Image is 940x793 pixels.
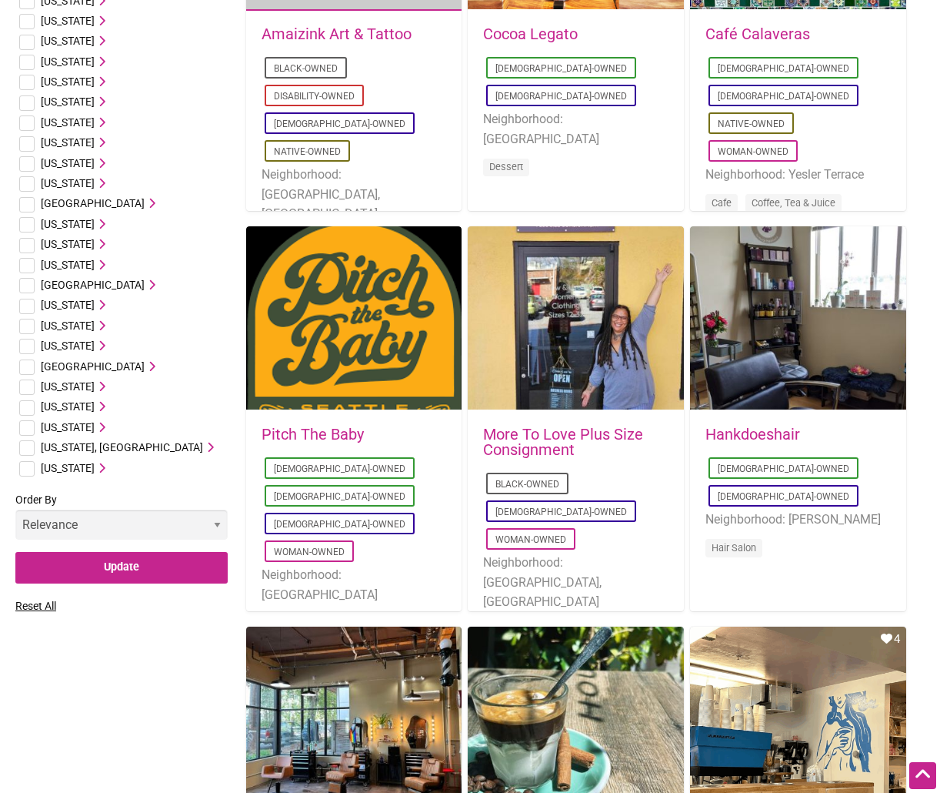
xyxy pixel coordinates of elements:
[718,91,849,102] a: [DEMOGRAPHIC_DATA]-Owned
[483,425,643,459] a: More To Love Plus Size Consignment
[41,441,203,453] span: [US_STATE], [GEOGRAPHIC_DATA]
[41,197,145,209] span: [GEOGRAPHIC_DATA]
[15,510,228,540] select: Order By
[483,553,668,612] li: Neighborhood: [GEOGRAPHIC_DATA], [GEOGRAPHIC_DATA]
[41,55,95,68] span: [US_STATE]
[41,238,95,250] span: [US_STATE]
[705,165,891,185] li: Neighborhood: Yesler Terrace
[15,490,228,552] label: Order By
[909,762,936,789] div: Scroll Back to Top
[274,63,338,74] a: Black-Owned
[41,400,95,413] span: [US_STATE]
[41,360,145,373] span: [GEOGRAPHIC_DATA]
[718,119,785,129] a: Native-Owned
[752,197,835,209] a: Coffee, Tea & Juice
[15,552,228,584] input: Update
[274,519,405,530] a: [DEMOGRAPHIC_DATA]-Owned
[495,479,559,490] a: Black-Owned
[262,425,364,443] a: Pitch The Baby
[495,507,627,517] a: [DEMOGRAPHIC_DATA]-Owned
[41,15,95,27] span: [US_STATE]
[41,177,95,189] span: [US_STATE]
[41,299,95,311] span: [US_STATE]
[718,63,849,74] a: [DEMOGRAPHIC_DATA]-Owned
[41,259,95,271] span: [US_STATE]
[41,462,95,474] span: [US_STATE]
[41,340,95,352] span: [US_STATE]
[41,279,145,291] span: [GEOGRAPHIC_DATA]
[489,161,523,172] a: Dessert
[274,146,341,157] a: Native-Owned
[41,75,95,88] span: [US_STATE]
[15,600,56,612] a: Reset All
[274,463,405,474] a: [DEMOGRAPHIC_DATA]-Owned
[495,63,627,74] a: [DEMOGRAPHIC_DATA]-Owned
[495,91,627,102] a: [DEMOGRAPHIC_DATA]-Owned
[41,157,95,169] span: [US_STATE]
[41,218,95,230] span: [US_STATE]
[274,547,345,557] a: Woman-Owned
[41,421,95,433] span: [US_STATE]
[718,463,849,474] a: [DEMOGRAPHIC_DATA]-Owned
[262,165,447,224] li: Neighborhood: [GEOGRAPHIC_DATA], [GEOGRAPHIC_DATA]
[705,510,891,530] li: Neighborhood: [PERSON_NAME]
[41,380,95,393] span: [US_STATE]
[705,425,800,443] a: Hankdoeshair
[718,491,849,502] a: [DEMOGRAPHIC_DATA]-Owned
[41,136,95,149] span: [US_STATE]
[274,119,405,129] a: [DEMOGRAPHIC_DATA]-Owned
[712,197,732,209] a: Cafe
[712,542,756,554] a: Hair Salon
[41,95,95,108] span: [US_STATE]
[41,35,95,47] span: [US_STATE]
[274,91,355,102] a: Disability-Owned
[41,116,95,129] span: [US_STATE]
[705,25,810,43] a: Café Calaveras
[718,146,788,157] a: Woman-Owned
[41,320,95,332] span: [US_STATE]
[483,109,668,149] li: Neighborhood: [GEOGRAPHIC_DATA]
[274,491,405,502] a: [DEMOGRAPHIC_DATA]-Owned
[262,565,447,604] li: Neighborhood: [GEOGRAPHIC_DATA]
[262,25,412,43] a: Amaizink Art & Tattoo
[495,534,566,545] a: Woman-Owned
[483,25,578,43] a: Cocoa Legato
